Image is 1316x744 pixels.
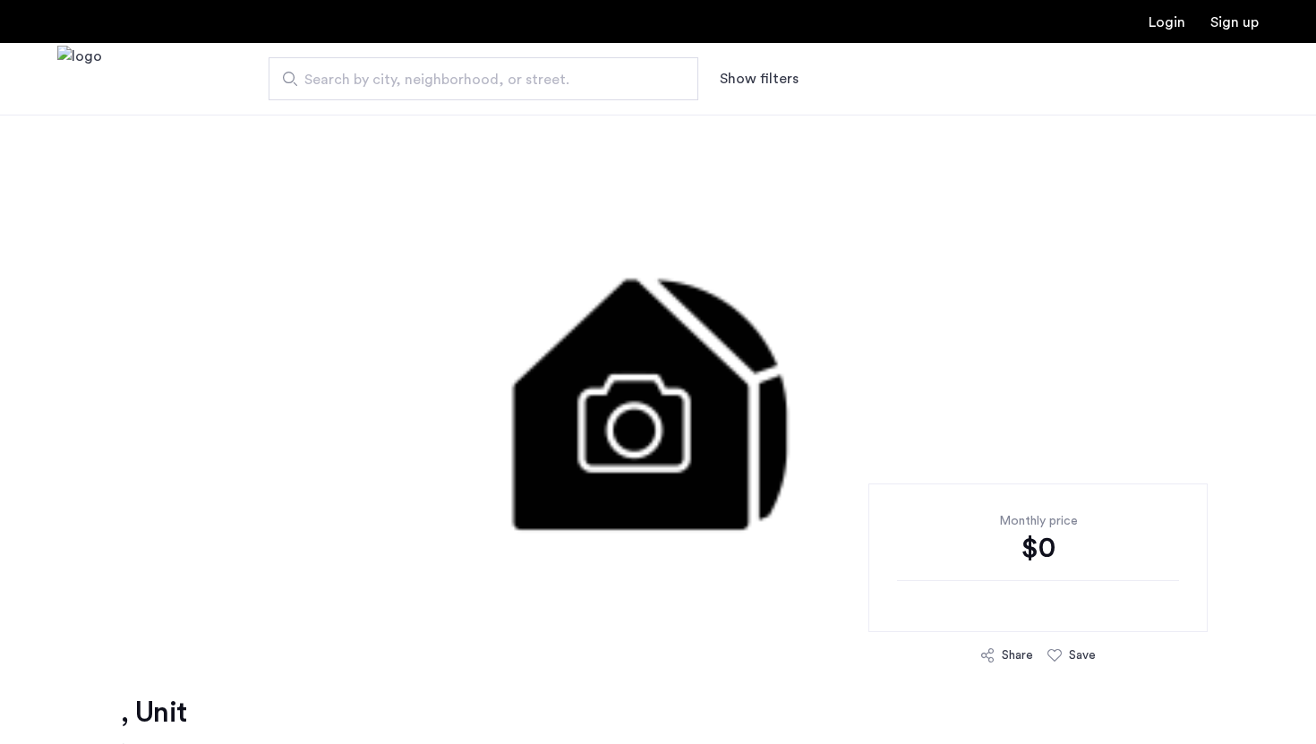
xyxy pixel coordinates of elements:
[237,115,1080,652] img: 3.gif
[1210,15,1259,30] a: Registration
[720,68,799,90] button: Show or hide filters
[269,57,698,100] input: Apartment Search
[57,46,102,113] img: logo
[897,530,1179,566] div: $0
[57,46,102,113] a: Cazamio Logo
[1149,15,1185,30] a: Login
[121,695,186,731] h1: , Unit
[1002,646,1033,664] div: Share
[304,69,648,90] span: Search by city, neighborhood, or street.
[897,512,1179,530] div: Monthly price
[1069,646,1096,664] div: Save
